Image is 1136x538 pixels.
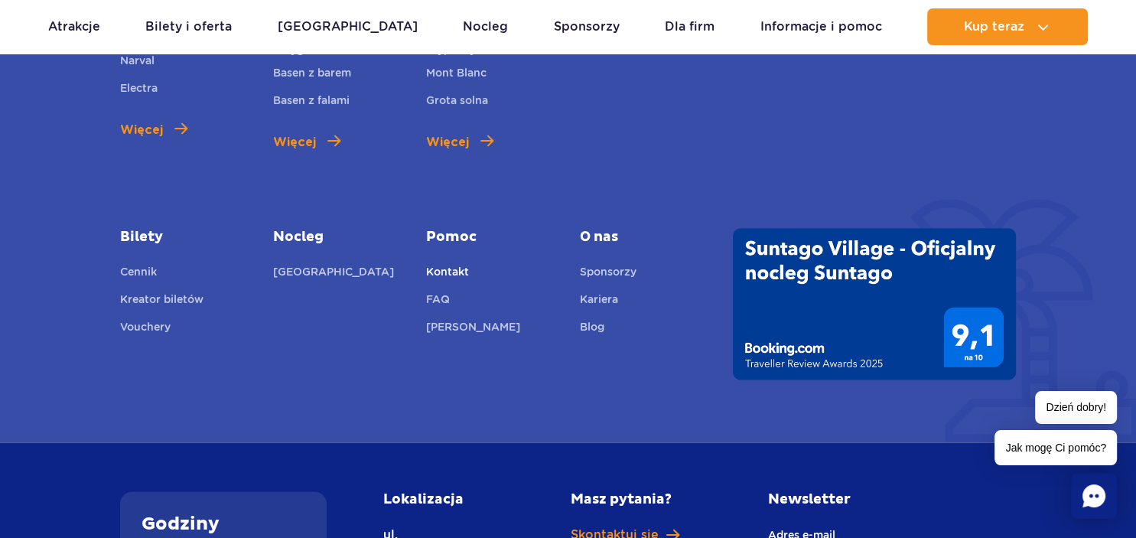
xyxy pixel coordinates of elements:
[994,430,1117,465] span: Jak mogę Ci pomóc?
[426,228,556,246] a: Pomoc
[120,80,158,101] a: Electra
[120,318,171,340] a: Vouchery
[1035,391,1117,424] span: Dzień dobry!
[927,8,1088,45] button: Kup teraz
[120,121,163,139] span: Więcej
[120,291,203,312] a: Kreator biletów
[733,228,1016,380] img: Traveller Review Awards 2025' od Booking.com dla Suntago Village - wynik 9.1/10
[426,133,493,152] a: Więcej
[273,64,351,86] a: Basen z barem
[273,263,394,285] a: [GEOGRAPHIC_DATA]
[580,228,710,246] span: O nas
[278,8,418,45] a: [GEOGRAPHIC_DATA]
[273,133,316,152] span: Więcej
[580,263,636,285] a: Sponsorzy
[120,54,155,67] span: Narval
[426,291,450,312] a: FAQ
[120,228,250,246] a: Bilety
[964,20,1024,34] span: Kup teraz
[273,92,350,113] a: Basen z falami
[273,133,340,152] a: Więcej
[426,263,469,285] a: Kontakt
[554,8,620,45] a: Sponsorzy
[580,318,604,340] a: Blog
[120,52,155,73] a: Narval
[768,491,982,508] h2: Newsletter
[426,133,469,152] span: Więcej
[273,228,403,246] a: Nocleg
[760,8,882,45] a: Informacje i pomoc
[120,121,187,139] a: Więcej
[145,8,232,45] a: Bilety i oferta
[463,8,508,45] a: Nocleg
[426,318,520,340] a: [PERSON_NAME]
[383,491,502,508] h2: Lokalizacja
[120,263,157,285] a: Cennik
[48,8,100,45] a: Atrakcje
[665,8,714,45] a: Dla firm
[1071,473,1117,519] div: Chat
[571,491,719,508] h2: Masz pytania?
[426,92,488,113] a: Grota solna
[580,291,618,312] a: Kariera
[426,67,487,79] span: Mont Blanc
[426,64,487,86] a: Mont Blanc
